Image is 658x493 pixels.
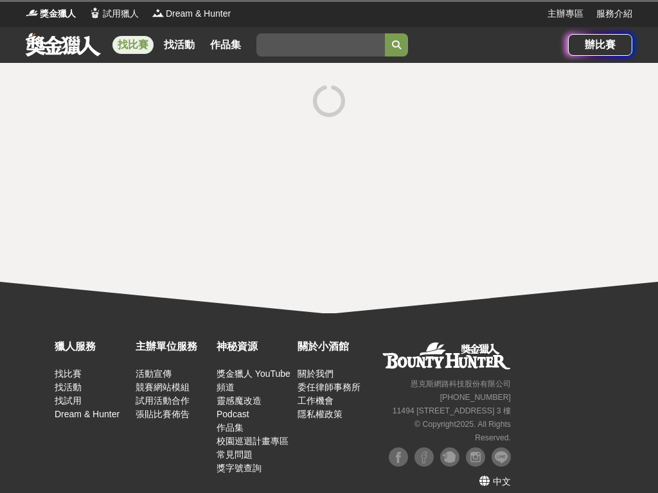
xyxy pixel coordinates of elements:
[298,368,333,379] a: 關於我們
[152,7,231,21] a: LogoDream & Hunter
[89,6,102,19] img: Logo
[136,339,210,354] div: 主辦單位服務
[55,382,82,392] a: 找活動
[26,7,76,21] a: Logo獎金獵人
[217,449,253,460] a: 常見問題
[26,6,39,19] img: Logo
[89,7,139,21] a: Logo試用獵人
[393,406,511,415] small: 11494 [STREET_ADDRESS] 3 樓
[217,422,244,433] a: 作品集
[205,36,246,54] a: 作品集
[136,395,190,406] a: 試用活動合作
[55,368,82,379] a: 找比賽
[440,447,459,467] img: Plurk
[440,393,511,402] small: [PHONE_NUMBER]
[136,409,190,419] a: 張貼比賽佈告
[414,420,511,442] small: © Copyright 2025 . All Rights Reserved.
[217,436,289,446] a: 校園巡迴計畫專區
[112,36,154,54] a: 找比賽
[217,463,262,473] a: 獎字號查詢
[466,447,485,467] img: Instagram
[389,447,408,467] img: Facebook
[298,409,342,419] a: 隱私權政策
[152,6,164,19] img: Logo
[136,382,190,392] a: 競賽網站模組
[492,447,511,467] img: LINE
[217,339,291,354] div: 神秘資源
[411,379,511,388] small: 恩克斯網路科技股份有限公司
[40,7,76,21] span: 獎金獵人
[298,382,360,392] a: 委任律師事務所
[298,339,372,354] div: 關於小酒館
[493,476,511,487] span: 中文
[166,7,231,21] span: Dream & Hunter
[298,395,333,406] a: 工作機會
[217,395,262,419] a: 靈感魔改造 Podcast
[596,7,632,21] a: 服務介紹
[55,339,129,354] div: 獵人服務
[159,36,200,54] a: 找活動
[55,395,82,406] a: 找試用
[414,447,434,467] img: Facebook
[547,7,583,21] a: 主辦專區
[55,409,120,419] a: Dream & Hunter
[568,34,632,56] a: 辦比賽
[136,368,172,379] a: 活動宣傳
[103,7,139,21] span: 試用獵人
[217,368,290,392] a: 獎金獵人 YouTube 頻道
